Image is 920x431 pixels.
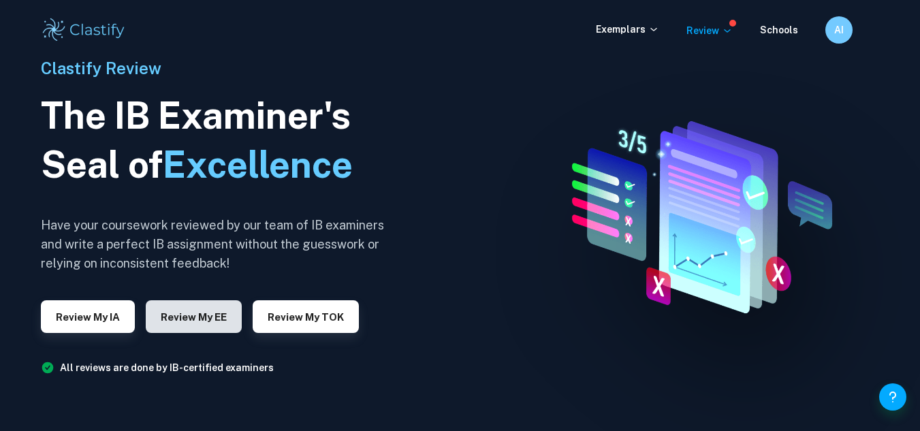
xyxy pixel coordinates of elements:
[596,22,659,37] p: Exemplars
[831,22,846,37] h6: AI
[163,143,353,186] span: Excellence
[686,23,733,38] p: Review
[41,300,135,333] button: Review my IA
[146,300,242,333] button: Review my EE
[41,91,395,189] h1: The IB Examiner's Seal of
[760,25,798,35] a: Schools
[41,216,395,273] h6: Have your coursework reviewed by our team of IB examiners and write a perfect IB assignment witho...
[41,16,127,44] img: Clastify logo
[825,16,853,44] button: AI
[547,112,846,319] img: IA Review hero
[879,383,906,411] button: Help and Feedback
[253,300,359,333] button: Review my TOK
[41,56,395,80] h6: Clastify Review
[60,362,274,373] a: All reviews are done by IB-certified examiners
